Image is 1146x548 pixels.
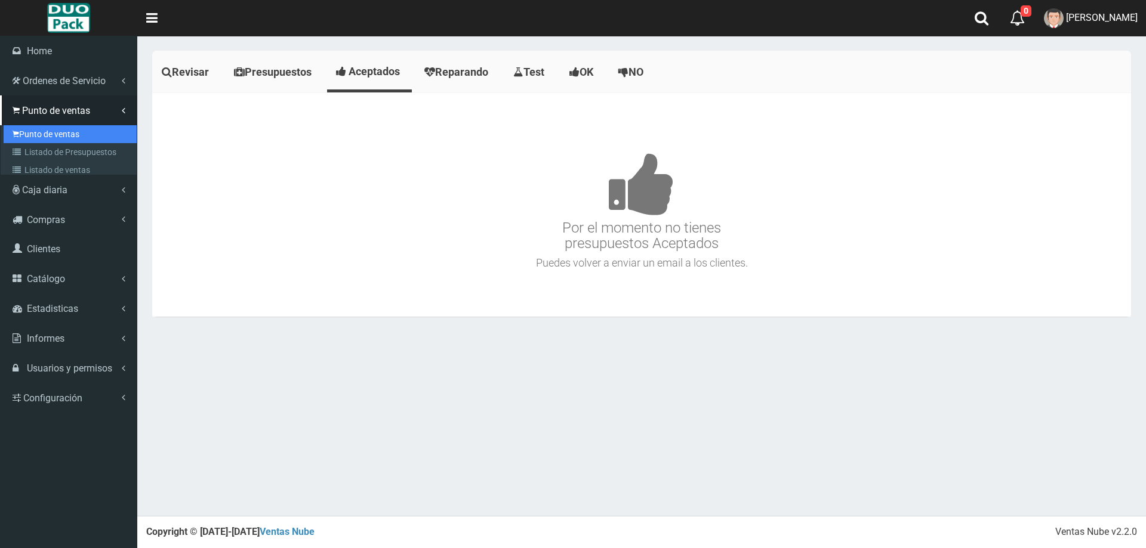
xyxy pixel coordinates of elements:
a: Test [504,54,557,91]
span: Clientes [27,243,60,255]
span: Usuarios y permisos [27,363,112,374]
span: Revisar [172,66,209,78]
a: OK [560,54,606,91]
a: Presupuestos [224,54,324,91]
span: Home [27,45,52,57]
span: OK [580,66,593,78]
span: 0 [1021,5,1031,17]
a: Listado de Presupuestos [4,143,137,161]
a: Aceptados [327,54,412,89]
span: [PERSON_NAME] [1066,12,1138,23]
span: Aceptados [349,65,400,78]
span: Presupuestos [245,66,312,78]
strong: Copyright © [DATE]-[DATE] [146,526,315,537]
a: Punto de ventas [4,125,137,143]
span: Caja diaria [22,184,67,196]
span: Reparando [435,66,488,78]
h4: Puedes volver a enviar un email a los clientes. [155,257,1128,269]
div: Ventas Nube v2.2.0 [1055,525,1137,539]
span: NO [629,66,643,78]
a: NO [609,54,656,91]
span: Test [523,66,544,78]
h3: Por el momento no tienes presupuestos Aceptados [155,117,1128,252]
img: User Image [1044,8,1064,28]
a: Listado de ventas [4,161,137,179]
span: Informes [27,333,64,344]
span: Compras [27,214,65,225]
span: Ordenes de Servicio [23,75,106,86]
span: Catálogo [27,273,65,284]
span: Configuración [23,392,82,404]
a: Reparando [415,54,501,91]
img: Logo grande [47,3,90,33]
a: Ventas Nube [260,526,315,537]
a: Revisar [152,54,221,91]
span: Estadisticas [27,303,78,314]
span: Punto de ventas [22,105,90,116]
